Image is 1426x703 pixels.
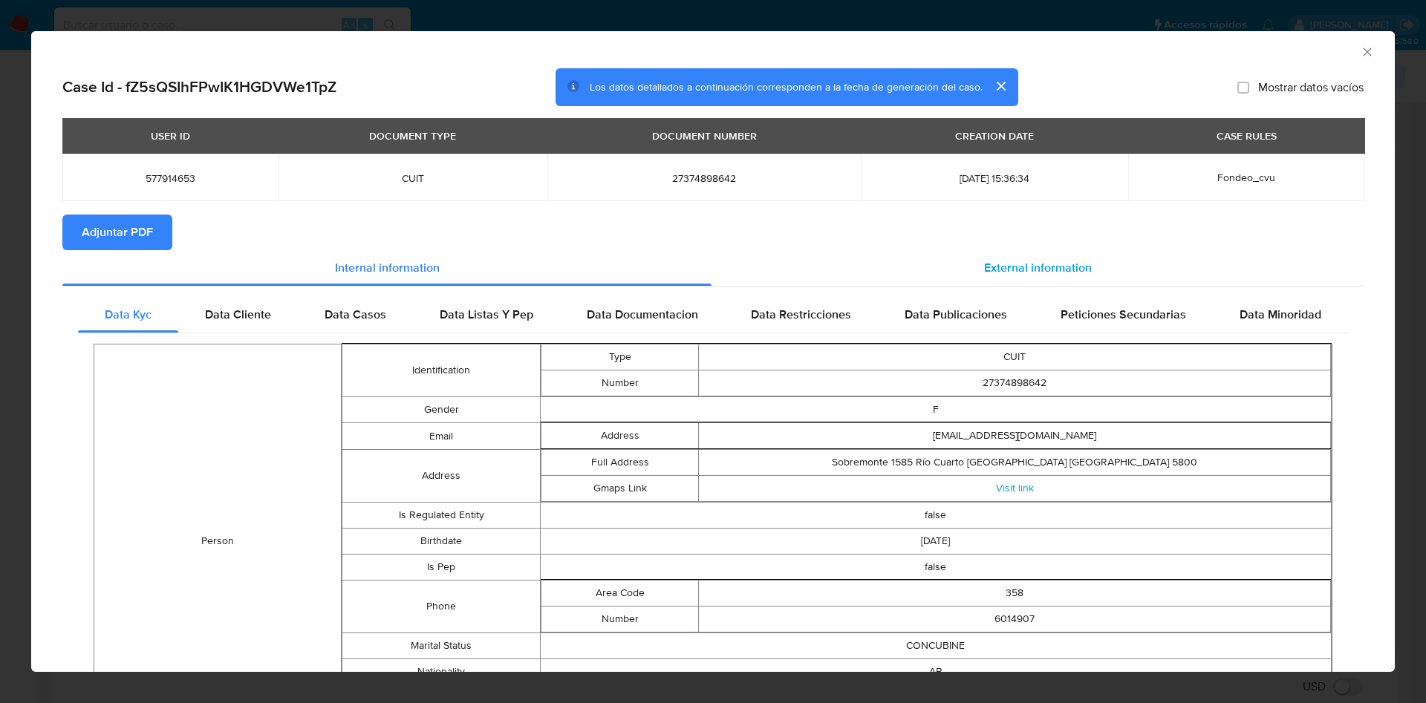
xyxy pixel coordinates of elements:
td: 27374898642 [699,370,1331,396]
td: Is Pep [342,554,540,580]
button: Adjuntar PDF [62,215,172,250]
td: F [540,396,1331,422]
span: Fondeo_cvu [1217,170,1275,185]
td: Number [541,606,699,632]
span: Data Publicaciones [905,306,1007,323]
td: Area Code [541,580,699,606]
td: Birthdate [342,528,540,554]
td: Sobremonte 1585 Río Cuarto [GEOGRAPHIC_DATA] [GEOGRAPHIC_DATA] 5800 [699,449,1331,475]
td: CONCUBINE [540,632,1331,658]
div: DOCUMENT NUMBER [643,123,766,148]
td: Address [342,449,540,502]
span: Adjuntar PDF [82,216,153,249]
td: Email [342,422,540,449]
h2: Case Id - fZ5sQSIhFPwIK1HGDVWe1TpZ [62,77,336,97]
span: Los datos detallados a continuación corresponden a la fecha de generación del caso. [590,79,983,94]
span: Data Restricciones [751,306,851,323]
span: Data Kyc [105,306,152,323]
td: Nationality [342,658,540,684]
button: Cerrar ventana [1360,45,1373,58]
td: 6014907 [699,606,1331,632]
div: closure-recommendation-modal [31,31,1395,672]
td: false [540,554,1331,580]
span: Mostrar datos vacíos [1258,79,1364,94]
td: Number [541,370,699,396]
span: Data Documentacion [587,306,698,323]
td: Gmaps Link [541,475,699,501]
span: 577914653 [80,171,261,185]
span: Data Casos [325,306,386,323]
td: false [540,502,1331,528]
span: Peticiones Secundarias [1061,306,1186,323]
td: Identification [342,344,540,396]
span: External information [984,259,1092,276]
span: Data Listas Y Pep [440,306,533,323]
td: Full Address [541,449,699,475]
div: CREATION DATE [946,123,1043,148]
button: cerrar [983,68,1018,104]
span: 27374898642 [565,171,844,185]
td: Marital Status [342,632,540,658]
td: Type [541,344,699,370]
div: CASE RULES [1208,123,1286,148]
span: Data Minoridad [1240,306,1321,323]
span: Data Cliente [205,306,271,323]
span: [DATE] 15:36:34 [879,171,1110,185]
td: [DATE] [540,528,1331,554]
div: Detailed info [62,250,1364,286]
a: Visit link [996,480,1034,495]
td: Address [541,422,699,448]
div: USER ID [142,123,199,148]
span: CUIT [296,171,530,185]
input: Mostrar datos vacíos [1237,81,1249,93]
span: Internal information [335,259,440,276]
div: DOCUMENT TYPE [360,123,465,148]
td: CUIT [699,344,1331,370]
td: Gender [342,396,540,422]
div: Detailed internal info [78,297,1348,333]
td: AR [540,658,1331,684]
td: Phone [342,580,540,632]
td: 358 [699,580,1331,606]
td: [EMAIL_ADDRESS][DOMAIN_NAME] [699,422,1331,448]
td: Is Regulated Entity [342,502,540,528]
